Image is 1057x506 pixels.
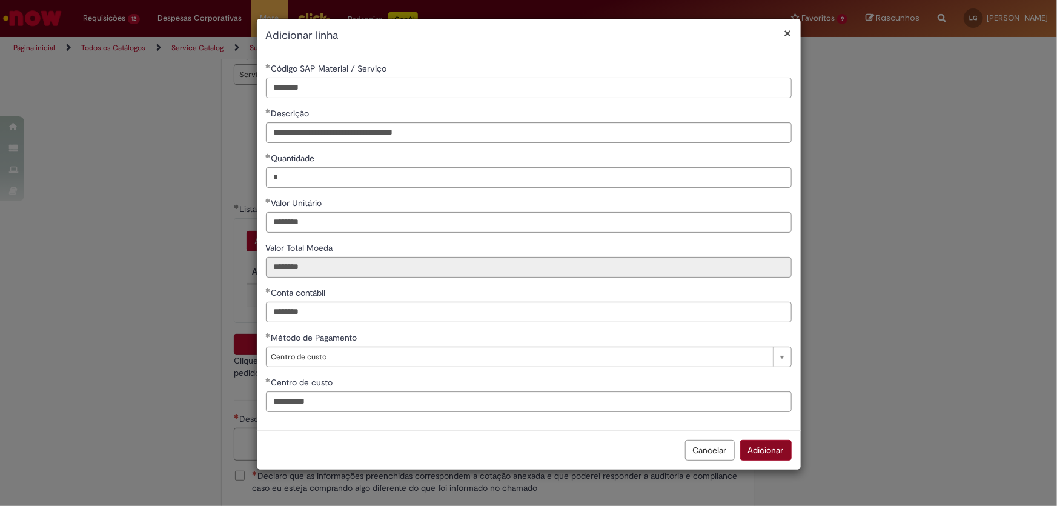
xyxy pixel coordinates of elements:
button: Fechar modal [784,27,792,39]
span: Código SAP Material / Serviço [271,63,389,74]
span: Obrigatório Preenchido [266,288,271,293]
span: Obrigatório Preenchido [266,378,271,382]
span: Conta contábil [271,287,328,298]
span: Obrigatório Preenchido [266,64,271,68]
input: Centro de custo [266,391,792,412]
input: Valor Unitário [266,212,792,233]
span: Obrigatório Preenchido [266,333,271,338]
span: Obrigatório Preenchido [266,153,271,158]
span: Valor Unitário [271,198,325,208]
span: Obrigatório Preenchido [266,198,271,203]
input: Descrição [266,122,792,143]
span: Centro de custo [271,347,767,367]
span: Obrigatório Preenchido [266,108,271,113]
h2: Adicionar linha [266,28,792,44]
span: Método de Pagamento [271,332,360,343]
input: Quantidade [266,167,792,188]
input: Valor Total Moeda [266,257,792,278]
button: Adicionar [740,440,792,461]
input: Código SAP Material / Serviço [266,78,792,98]
input: Conta contábil [266,302,792,322]
span: Centro de custo [271,377,336,388]
button: Cancelar [685,440,735,461]
span: Descrição [271,108,312,119]
span: Somente leitura - Valor Total Moeda [266,242,336,253]
span: Quantidade [271,153,317,164]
